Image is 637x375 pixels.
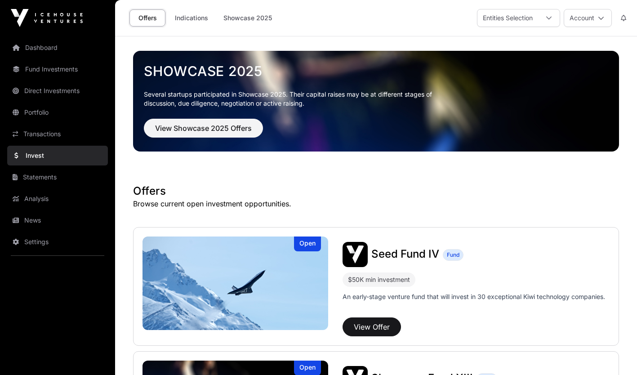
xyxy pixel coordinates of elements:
img: Seed Fund IV [143,237,328,330]
img: Showcase 2025 [133,51,619,152]
p: Browse current open investment opportunities. [133,198,619,209]
span: Seed Fund IV [371,247,439,260]
h1: Offers [133,184,619,198]
a: Direct Investments [7,81,108,101]
a: Seed Fund IVOpen [143,237,328,330]
a: Analysis [7,189,108,209]
a: Fund Investments [7,59,108,79]
img: Icehouse Ventures Logo [11,9,83,27]
span: Fund [447,251,459,259]
a: News [7,210,108,230]
p: An early-stage venture fund that will invest in 30 exceptional Kiwi technology companies. [343,292,605,301]
a: Showcase 2025 [144,63,608,79]
a: Transactions [7,124,108,144]
div: $50K min investment [343,272,415,287]
a: Settings [7,232,108,252]
a: Indications [169,9,214,27]
button: View Showcase 2025 Offers [144,119,263,138]
div: Open [294,237,321,251]
div: Entities Selection [477,9,538,27]
a: View Showcase 2025 Offers [144,128,263,137]
a: Dashboard [7,38,108,58]
a: Offers [129,9,165,27]
a: Statements [7,167,108,187]
img: Seed Fund IV [343,242,368,267]
div: $50K min investment [348,274,410,285]
a: Showcase 2025 [218,9,278,27]
button: View Offer [343,317,401,336]
a: Invest [7,146,108,165]
a: Seed Fund IV [371,249,439,260]
button: Account [564,9,612,27]
a: Portfolio [7,103,108,122]
span: View Showcase 2025 Offers [155,123,252,134]
p: Several startups participated in Showcase 2025. Their capital raises may be at different stages o... [144,90,446,108]
iframe: Chat Widget [592,332,637,375]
